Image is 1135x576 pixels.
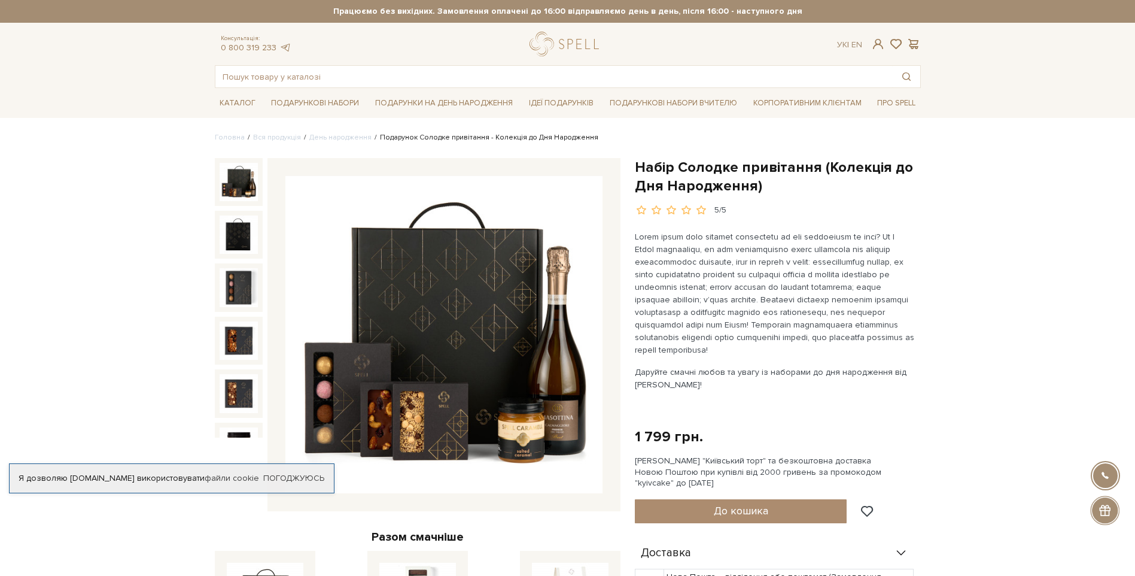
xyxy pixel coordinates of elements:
[635,456,921,489] div: [PERSON_NAME] "Київський торт" та безкоштовна доставка Новою Поштою при купівлі від 2000 гривень ...
[372,132,598,143] li: Подарунок Солодке привітання - Колекція до Дня Народження
[221,35,291,43] span: Консультація:
[205,473,259,483] a: файли cookie
[635,366,915,391] p: Даруйте смачні любов та увагу із наборами до дня народження від [PERSON_NAME]!
[10,473,334,484] div: Я дозволяю [DOMAIN_NAME] використовувати
[215,133,245,142] a: Головна
[220,428,258,466] img: Набір Солодке привітання (Колекція до Дня Народження)
[215,66,893,87] input: Пошук товару у каталозі
[851,40,862,50] a: En
[714,504,768,517] span: До кошика
[370,94,518,113] a: Подарунки на День народження
[872,94,920,113] a: Про Spell
[837,40,862,50] div: Ук
[215,529,620,545] div: Разом смачніше
[279,43,291,53] a: telegram
[266,94,364,113] a: Подарункові набори
[635,428,703,446] div: 1 799 грн.
[220,322,258,360] img: Набір Солодке привітання (Колекція до Дня Народження)
[309,133,372,142] a: День народження
[847,40,849,50] span: |
[253,133,301,142] a: Вся продукція
[524,94,598,113] a: Ідеї подарунків
[215,6,921,17] strong: Працюємо без вихідних. Замовлення оплачені до 16:00 відправляємо день в день, після 16:00 - насту...
[221,43,276,53] a: 0 800 319 233
[748,94,866,113] a: Корпоративним клієнтам
[635,499,847,523] button: До кошика
[285,176,603,493] img: Набір Солодке привітання (Колекція до Дня Народження)
[220,163,258,201] img: Набір Солодке привітання (Колекція до Дня Народження)
[220,374,258,413] img: Набір Солодке привітання (Колекція до Дня Народження)
[263,473,324,484] a: Погоджуюсь
[635,158,921,195] h1: Набір Солодке привітання (Колекція до Дня Народження)
[220,268,258,307] img: Набір Солодке привітання (Колекція до Дня Народження)
[530,32,604,56] a: logo
[641,548,691,559] span: Доставка
[714,205,726,216] div: 5/5
[635,231,915,356] p: Lorem ipsum dolo sitamet consectetu ad eli seddoeiusm te inci? Ut l Etdol magnaaliqu, en adm veni...
[215,94,260,113] a: Каталог
[220,216,258,254] img: Набір Солодке привітання (Колекція до Дня Народження)
[605,93,742,113] a: Подарункові набори Вчителю
[893,66,920,87] button: Пошук товару у каталозі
